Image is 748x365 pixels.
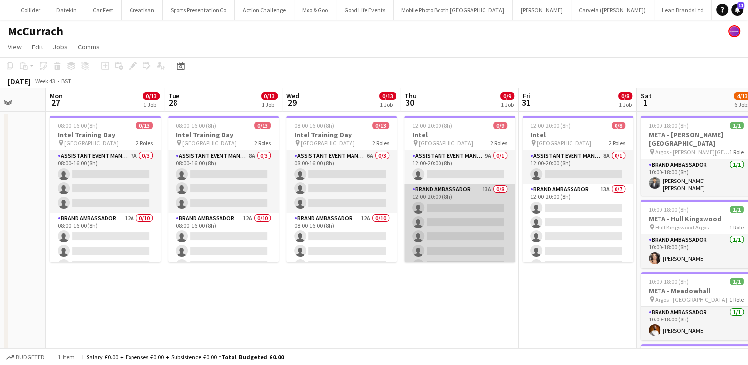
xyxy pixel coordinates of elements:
span: Comms [78,43,100,51]
app-job-card: 08:00-16:00 (8h)0/13Intel Training Day [GEOGRAPHIC_DATA]2 RolesAssistant Event Manager7A0/308:00-... [50,116,161,262]
div: 1 Job [619,101,632,108]
app-card-role: Assistant Event Manager8A0/308:00-16:00 (8h) [168,150,279,213]
span: 12:00-20:00 (8h) [412,122,452,129]
div: 1 Job [380,101,396,108]
span: [GEOGRAPHIC_DATA] [419,139,473,147]
span: 1 Role [729,296,744,303]
span: 10:00-18:00 (8h) [649,278,689,285]
span: [GEOGRAPHIC_DATA] [182,139,237,147]
app-card-role: Brand Ambassador13A0/712:00-20:00 (8h) [523,184,633,304]
h1: McCurrach [8,24,63,39]
span: 1/1 [730,206,744,213]
div: 1 Job [262,101,277,108]
span: Tue [168,91,179,100]
span: Edit [32,43,43,51]
button: Moo & Goo [294,0,336,20]
div: 1 Job [501,101,514,108]
span: 0/13 [136,122,153,129]
a: 11 [731,4,743,16]
span: Wed [286,91,299,100]
span: 2 Roles [372,139,389,147]
span: 1 item [54,353,78,361]
app-job-card: 08:00-16:00 (8h)0/13Intel Training Day [GEOGRAPHIC_DATA]2 RolesAssistant Event Manager6A0/308:00-... [286,116,397,262]
app-job-card: 12:00-20:00 (8h)0/8Intel [GEOGRAPHIC_DATA]2 RolesAssistant Event Manager8A0/112:00-20:00 (8h) Bra... [523,116,633,262]
span: View [8,43,22,51]
span: 0/13 [261,92,278,100]
app-user-avatar: Lucy Carpenter [728,25,740,37]
div: BST [61,77,71,85]
span: 2 Roles [490,139,507,147]
span: Sat [641,91,652,100]
span: 1 Role [729,224,744,231]
app-card-role: Brand Ambassador13A0/812:00-20:00 (8h) [404,184,515,318]
a: View [4,41,26,53]
button: Creatisan [122,0,163,20]
span: 0/9 [493,122,507,129]
button: Action Challenge [235,0,294,20]
h3: Intel Training Day [168,130,279,139]
app-job-card: 08:00-16:00 (8h)0/13Intel Training Day [GEOGRAPHIC_DATA]2 RolesAssistant Event Manager8A0/308:00-... [168,116,279,262]
span: Argos - [PERSON_NAME][GEOGRAPHIC_DATA] [655,148,729,156]
span: 0/9 [500,92,514,100]
span: [GEOGRAPHIC_DATA] [301,139,355,147]
div: 1 Job [143,101,159,108]
span: 0/8 [618,92,632,100]
span: 2 Roles [609,139,625,147]
a: Edit [28,41,47,53]
h3: Intel Training Day [286,130,397,139]
span: 1/1 [730,278,744,285]
button: Carvela ([PERSON_NAME]) [571,0,654,20]
span: 28 [167,97,179,108]
span: 0/13 [372,122,389,129]
span: Argos - [GEOGRAPHIC_DATA] [655,296,727,303]
a: Comms [74,41,104,53]
app-job-card: 12:00-20:00 (8h)0/9Intel [GEOGRAPHIC_DATA]2 RolesAssistant Event Manager9A0/112:00-20:00 (8h) Bra... [404,116,515,262]
span: 31 [521,97,530,108]
span: 1 [639,97,652,108]
span: 08:00-16:00 (8h) [58,122,98,129]
button: Budgeted [5,352,46,363]
span: Hull Kingswood Argos [655,224,709,231]
app-card-role: Assistant Event Manager6A0/308:00-16:00 (8h) [286,150,397,213]
h3: Intel [523,130,633,139]
span: 2 Roles [254,139,271,147]
div: Salary £0.00 + Expenses £0.00 + Subsistence £0.00 = [87,353,284,361]
span: 1/1 [730,122,744,129]
span: Total Budgeted £0.00 [221,353,284,361]
span: 0/13 [379,92,396,100]
span: 29 [285,97,299,108]
span: 08:00-16:00 (8h) [176,122,216,129]
button: Sports Presentation Co [163,0,235,20]
span: 2 Roles [136,139,153,147]
span: 11 [737,2,744,9]
span: 27 [48,97,63,108]
span: [GEOGRAPHIC_DATA] [64,139,119,147]
span: [GEOGRAPHIC_DATA] [537,139,591,147]
button: Lean Brands Ltd [654,0,712,20]
span: Fri [523,91,530,100]
span: 0/8 [612,122,625,129]
span: 10:00-18:00 (8h) [649,122,689,129]
span: 30 [403,97,417,108]
span: Week 43 [33,77,57,85]
button: Mobile Photo Booth [GEOGRAPHIC_DATA] [394,0,513,20]
h3: Intel Training Day [50,130,161,139]
span: Thu [404,91,417,100]
span: 08:00-16:00 (8h) [294,122,334,129]
span: Budgeted [16,354,44,361]
button: Good Life Events [336,0,394,20]
span: 1 Role [729,148,744,156]
div: [DATE] [8,76,31,86]
span: 0/13 [254,122,271,129]
a: Jobs [49,41,72,53]
button: Car Fest [85,0,122,20]
app-card-role: Assistant Event Manager7A0/308:00-16:00 (8h) [50,150,161,213]
app-card-role: Assistant Event Manager9A0/112:00-20:00 (8h) [404,150,515,184]
span: 10:00-18:00 (8h) [649,206,689,213]
span: Mon [50,91,63,100]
